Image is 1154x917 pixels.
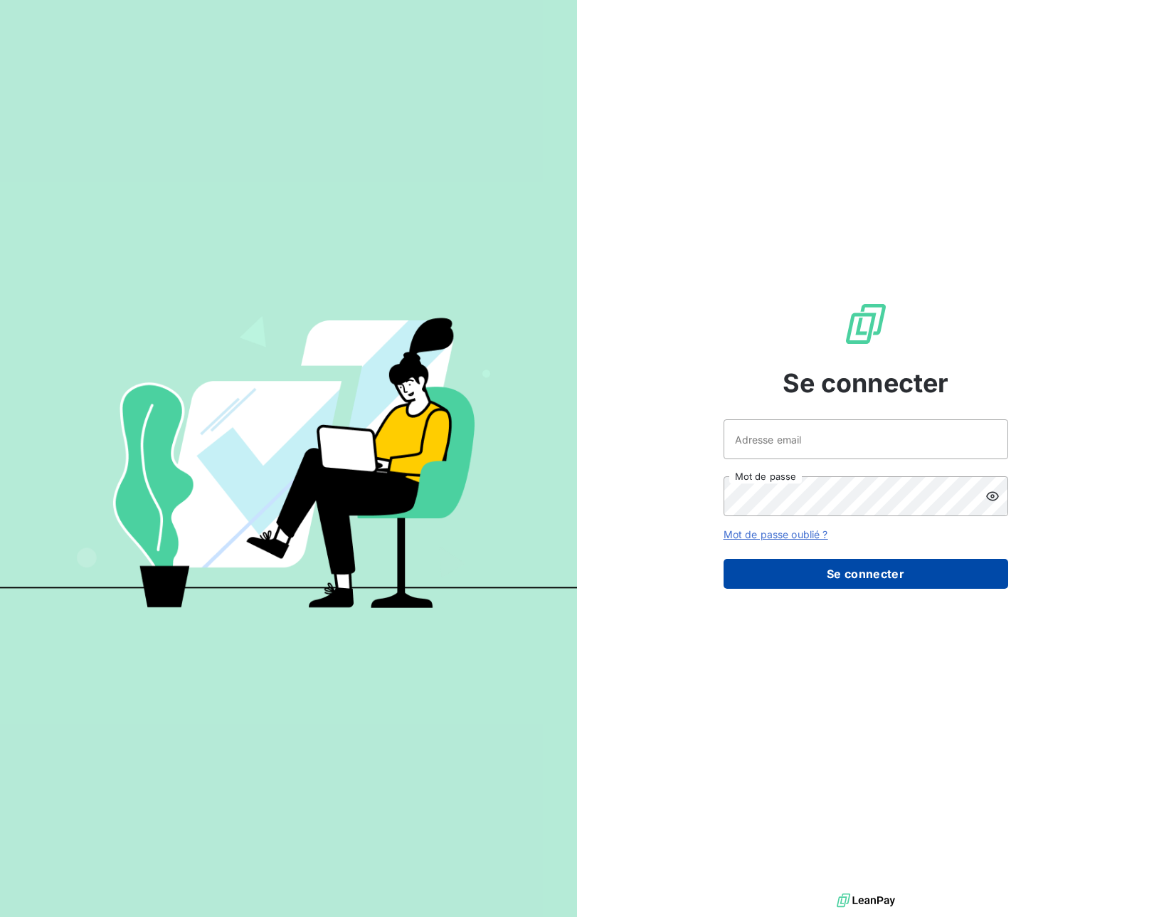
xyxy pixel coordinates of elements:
button: Se connecter [724,559,1008,589]
span: Se connecter [783,364,949,402]
a: Mot de passe oublié ? [724,528,828,540]
img: logo [837,890,895,911]
input: placeholder [724,419,1008,459]
img: Logo LeanPay [843,301,889,347]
